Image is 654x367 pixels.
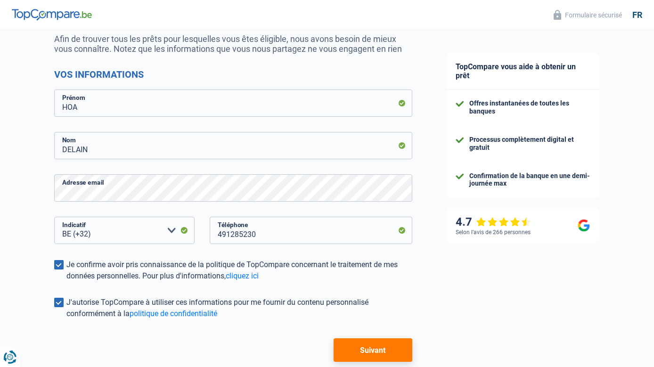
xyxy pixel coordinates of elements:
input: 401020304 [210,217,412,244]
div: Confirmation de la banque en une demi-journée max [469,172,590,188]
img: TopCompare Logo [12,9,92,20]
div: J'autorise TopCompare à utiliser ces informations pour me fournir du contenu personnalisé conform... [66,297,412,319]
div: TopCompare vous aide à obtenir un prêt [446,53,599,90]
button: Formulaire sécurisé [548,7,628,23]
div: Offres instantanées de toutes les banques [469,99,590,115]
a: politique de confidentialité [130,309,217,318]
button: Suivant [334,338,412,362]
a: cliquez ici [226,271,259,280]
div: Selon l’avis de 266 personnes [456,229,531,236]
img: Advertisement [2,277,3,278]
h2: Vos informations [54,69,412,80]
p: Afin de trouver tous les prêts pour lesquelles vous êtes éligible, nous avons besoin de mieux vou... [54,34,412,54]
div: Processus complètement digital et gratuit [469,136,590,152]
div: fr [632,10,642,20]
div: Je confirme avoir pris connaissance de la politique de TopCompare concernant le traitement de mes... [66,259,412,282]
div: 4.7 [456,215,531,229]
